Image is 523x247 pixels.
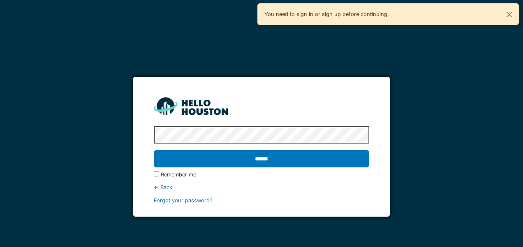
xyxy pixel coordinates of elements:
div: You need to sign in or sign up before continuing. [257,3,519,25]
a: Forgot your password? [154,197,213,204]
label: Remember me [161,171,196,178]
div: ← Back [154,183,369,191]
img: HH_line-BYnF2_Hg.png [154,97,228,115]
button: Close [500,4,518,25]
